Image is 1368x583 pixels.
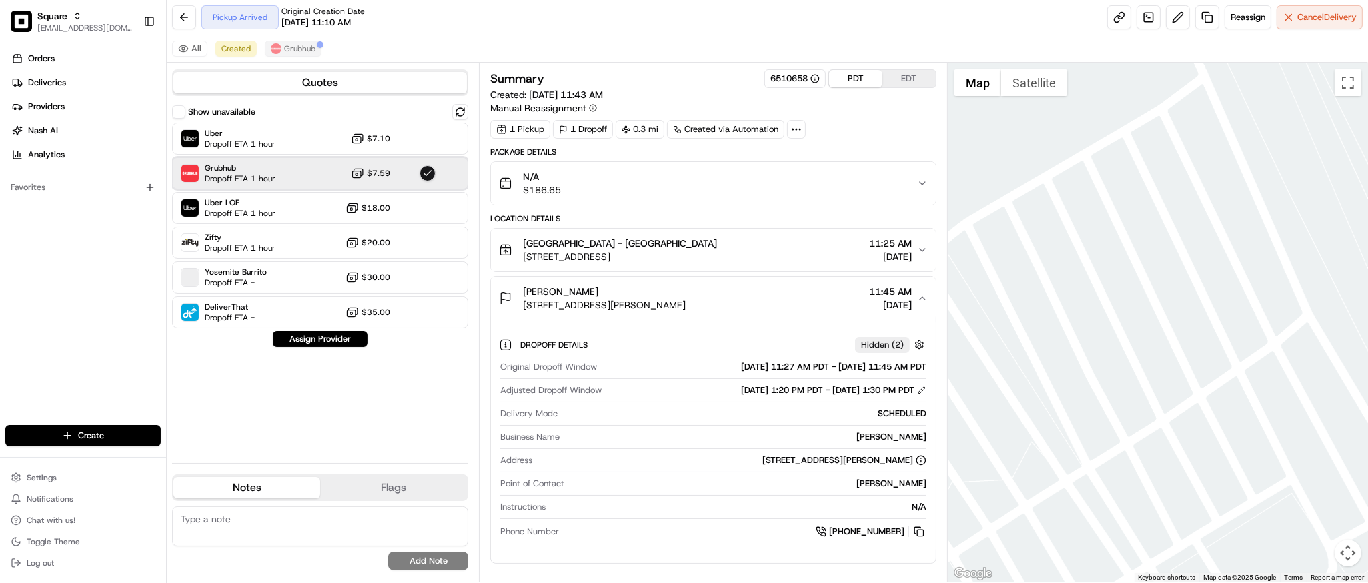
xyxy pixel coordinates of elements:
[11,11,32,32] img: Square
[491,320,935,563] div: [PERSON_NAME][STREET_ADDRESS][PERSON_NAME]11:45 AM[DATE]
[770,73,820,85] button: 6510658
[1231,11,1265,23] span: Reassign
[181,234,199,251] img: Zifty
[320,477,467,498] button: Flags
[762,454,926,466] div: [STREET_ADDRESS][PERSON_NAME]
[13,127,37,151] img: 1736555255976-a54dd68f-1ca7-489b-9aae-adbdc363a1c4
[221,43,251,54] span: Created
[490,88,603,101] span: Created:
[5,120,166,141] a: Nash AI
[882,70,936,87] button: EDT
[181,304,199,321] img: DeliverThat
[113,195,123,205] div: 💻
[741,384,926,396] div: [DATE] 1:20 PM PDT - [DATE] 1:30 PM PDT
[869,298,912,312] span: [DATE]
[523,170,561,183] span: N/A
[951,565,995,582] img: Google
[816,524,926,539] a: [PHONE_NUMBER]
[5,554,161,572] button: Log out
[500,431,560,443] span: Business Name
[205,163,275,173] span: Grubhub
[27,558,54,568] span: Log out
[5,468,161,487] button: Settings
[173,477,320,498] button: Notes
[271,43,281,54] img: 5e692f75ce7d37001a5d71f1
[205,277,267,288] span: Dropoff ETA -
[227,131,243,147] button: Start new chat
[133,226,161,236] span: Pylon
[205,208,275,219] span: Dropoff ETA 1 hour
[37,23,133,33] span: [EMAIL_ADDRESS][DOMAIN_NAME]
[27,472,57,483] span: Settings
[5,532,161,551] button: Toggle Theme
[500,478,564,490] span: Point of Contact
[951,565,995,582] a: Open this area in Google Maps (opens a new window)
[523,285,598,298] span: [PERSON_NAME]
[367,133,390,144] span: $7.10
[35,86,220,100] input: Clear
[205,173,275,184] span: Dropoff ETA 1 hour
[1297,11,1357,23] span: Cancel Delivery
[667,120,784,139] a: Created via Automation
[5,425,161,446] button: Create
[491,229,935,271] button: [GEOGRAPHIC_DATA] - [GEOGRAPHIC_DATA][STREET_ADDRESS]11:25 AM[DATE]
[529,89,603,101] span: [DATE] 11:43 AM
[27,536,80,547] span: Toggle Theme
[1225,5,1271,29] button: Reassign
[1311,574,1364,581] a: Report a map error
[28,125,58,137] span: Nash AI
[126,193,214,207] span: API Documentation
[523,183,561,197] span: $186.65
[205,232,275,243] span: Zifty
[13,13,40,40] img: Nash
[829,70,882,87] button: PDT
[346,306,390,319] button: $35.00
[869,285,912,298] span: 11:45 AM
[173,72,467,93] button: Quotes
[215,41,257,57] button: Created
[5,177,161,198] div: Favorites
[362,272,390,283] span: $30.00
[28,77,66,89] span: Deliveries
[27,515,75,526] span: Chat with us!
[500,526,559,538] span: Phone Number
[565,431,926,443] div: [PERSON_NAME]
[351,132,390,145] button: $7.10
[205,139,275,149] span: Dropoff ETA 1 hour
[520,340,590,350] span: Dropoff Details
[829,526,904,538] span: [PHONE_NUMBER]
[78,430,104,442] span: Create
[523,250,717,263] span: [STREET_ADDRESS]
[1277,5,1363,29] button: CancelDelivery
[188,106,255,118] label: Show unavailable
[869,250,912,263] span: [DATE]
[37,9,67,23] button: Square
[8,188,107,212] a: 📗Knowledge Base
[172,41,207,57] button: All
[551,501,926,513] div: N/A
[500,454,532,466] span: Address
[500,384,602,396] span: Adjusted Dropoff Window
[181,165,199,182] img: Grubhub
[869,237,912,250] span: 11:25 AM
[5,48,166,69] a: Orders
[523,237,717,250] span: [GEOGRAPHIC_DATA] - [GEOGRAPHIC_DATA]
[28,101,65,113] span: Providers
[5,72,166,93] a: Deliveries
[500,361,597,373] span: Original Dropoff Window
[954,69,1001,96] button: Show street map
[490,120,550,139] div: 1 Pickup
[45,141,169,151] div: We're available if you need us!
[346,271,390,284] button: $30.00
[5,144,166,165] a: Analytics
[45,127,219,141] div: Start new chat
[28,149,65,161] span: Analytics
[205,312,255,323] span: Dropoff ETA -
[281,6,365,17] span: Original Creation Date
[602,361,926,373] div: [DATE] 11:27 AM PDT - [DATE] 11:45 AM PDT
[205,302,255,312] span: DeliverThat
[273,331,368,347] button: Assign Provider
